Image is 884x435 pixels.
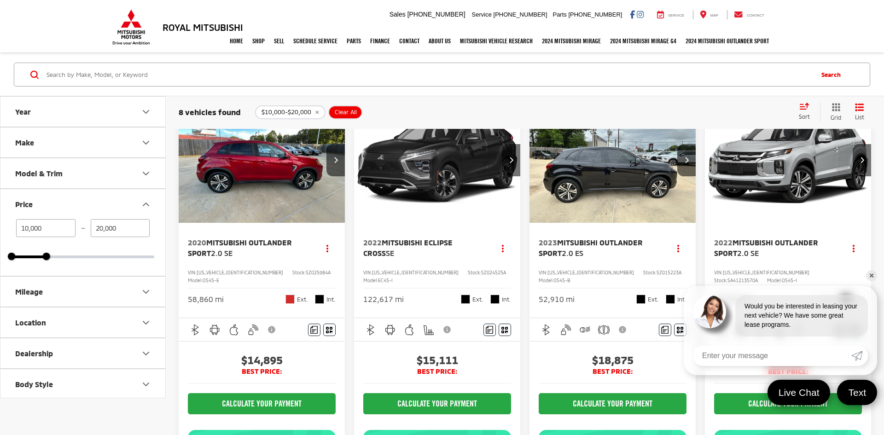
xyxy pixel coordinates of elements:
span: Stock: [714,278,727,283]
input: minimum Buy price [16,219,76,237]
span: List [855,113,864,121]
span: $14,895 [188,353,336,367]
span: Model: [188,278,203,283]
span: Sort [799,113,810,120]
div: Model & Trim [15,169,63,178]
span: Text [843,386,871,399]
button: View Disclaimer [264,320,280,339]
button: Grid View [820,103,848,122]
button: Window Sticker [499,324,511,336]
div: 52,910 mi [539,294,575,305]
span: Stock: [643,270,657,275]
img: Heated Seats [423,324,434,336]
div: Body Style [15,380,53,389]
button: Window Sticker [323,324,336,336]
div: Model & Trim [140,168,151,179]
button: Actions [846,240,862,256]
button: Body StyleBody Style [0,369,166,399]
i: Window Sticker [326,326,332,333]
button: Model & TrimModel & Trim [0,158,166,188]
a: Home [225,29,248,52]
a: 2022Mitsubishi Outlander Sport2.0 SE [714,238,837,258]
img: Apple CarPlay [404,324,415,336]
span: Contact [747,13,764,17]
a: Sell [269,29,289,52]
button: Next image [853,144,871,176]
a: 2020 Mitsubishi Outlander Sport 2.0 SE2020 Mitsubishi Outlander Sport 2.0 SE2020 Mitsubishi Outla... [178,98,346,223]
div: Location [140,317,151,328]
span: Grid [831,114,841,122]
div: 2022 Mitsubishi Outlander Sport 2.0 SE 0 [704,98,872,223]
span: Ext. [648,295,659,304]
span: [US_VEHICLE_IDENTIFICATION_NUMBER] [372,270,459,275]
div: Location [15,318,46,327]
button: Next image [502,144,520,176]
span: dropdown dots [677,244,679,252]
button: View Disclaimer [440,320,455,339]
img: Comments [486,326,493,334]
button: DealershipDealership [0,338,166,368]
img: Android Auto [209,324,221,336]
span: Mitsubishi Outlander Sport [188,238,292,257]
div: Mileage [15,287,43,296]
i: Window Sticker [677,326,683,333]
a: Shop [248,29,269,52]
span: Black [666,295,675,304]
a: 2020Mitsubishi Outlander Sport2.0 SE [188,238,310,258]
span: dropdown dots [326,244,328,252]
div: 2022 Mitsubishi Eclipse Cross SE 0 [354,98,521,223]
span: Labrador Black Pearl [636,295,646,304]
a: 2024 Mitsubishi Mirage G4 [605,29,681,52]
div: Dealership [140,348,151,359]
img: Agent profile photo [693,295,726,328]
span: Model: [363,278,378,283]
button: Clear All [328,105,362,119]
input: maximum Buy price [91,219,150,237]
span: $15,111 [363,353,511,367]
span: Service [472,11,492,18]
span: 2022 [714,238,733,247]
button: remove 10000-20000 [255,105,326,119]
div: Year [140,106,151,117]
span: 2020 [188,238,206,247]
div: 58,860 mi [188,294,224,305]
div: Make [15,138,34,147]
a: Text [837,380,877,405]
span: 8 vehicles found [179,107,241,116]
span: Ext. [472,295,483,304]
span: 2023 [539,238,557,247]
img: Bluetooth® [365,324,377,336]
span: Red Diamond [285,295,295,304]
button: Comments [308,324,320,336]
span: VIN: [363,270,372,275]
input: Enter your message [693,346,851,366]
span: Labrador Black Pearl [461,295,470,304]
a: Contact [727,10,771,19]
button: MakeMake [0,128,166,157]
span: [PHONE_NUMBER] [568,11,622,18]
span: Mitsubishi Outlander Sport [714,238,818,257]
span: OS45-B [553,278,570,283]
span: Black [315,295,324,304]
span: SZ015223A [657,270,681,275]
span: [PHONE_NUMBER] [494,11,547,18]
span: VIN: [188,270,197,275]
: CALCULATE YOUR PAYMENT [714,393,862,414]
span: [US_VEHICLE_IDENTIFICATION_NUMBER] [197,270,283,275]
span: Sales [390,11,406,18]
button: YearYear [0,97,166,127]
img: 2023 Mitsubishi Outlander Sport 2.0 ES [529,98,697,223]
button: Search [812,63,854,86]
span: Black [490,295,500,304]
span: 2.0 SE [737,249,759,257]
button: Comments [483,324,496,336]
input: Search by Make, Model, or Keyword [46,64,812,86]
span: SA41213570A [727,278,758,283]
a: Live Chat [768,380,831,405]
button: Window Sticker [674,324,686,336]
: CALCULATE YOUR PAYMENT [188,393,336,414]
span: SZ024525A [481,270,506,275]
button: List View [848,103,871,122]
div: Price [140,198,151,209]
